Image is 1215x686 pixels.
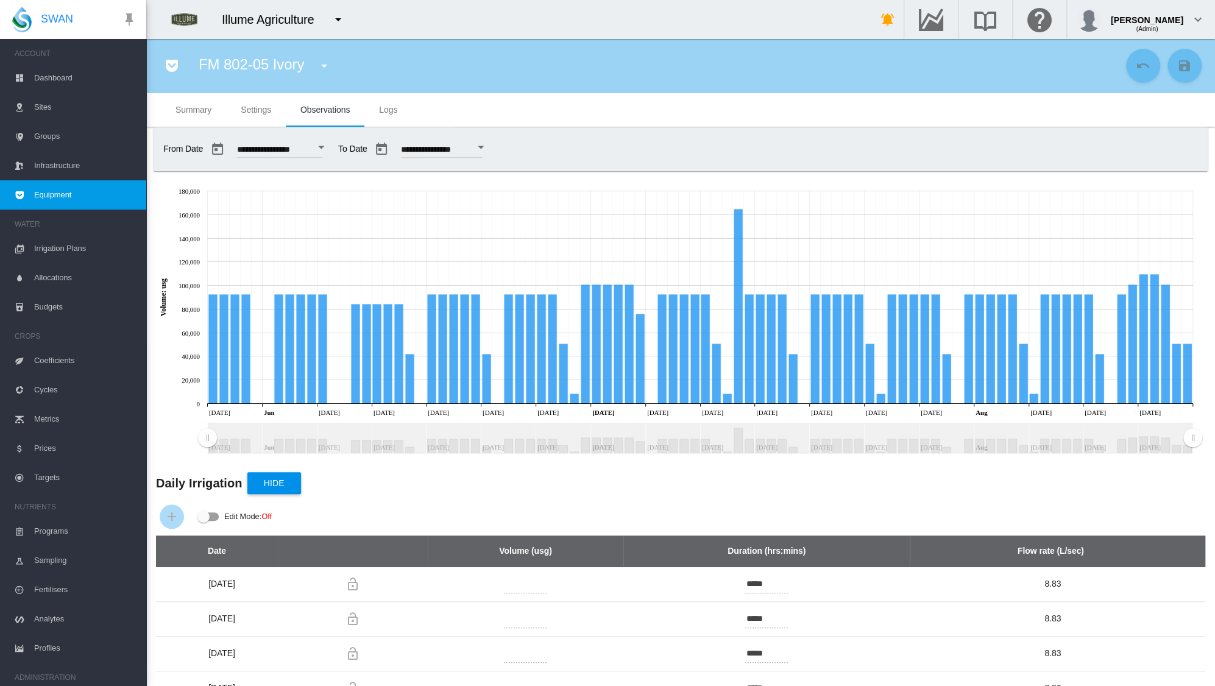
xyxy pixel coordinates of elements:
g: Jul 01, 2025 100,797.8 [592,285,601,404]
g: Aug 15, 2025 92,397.42 [1085,295,1093,404]
tspan: [DATE] [592,409,614,416]
g: May 29, 2025 92,397.65 [231,295,239,404]
g: Aug 08, 2025 92,397.42 [1008,295,1017,404]
g: Jun 12, 2025 83,997.77 [384,305,392,404]
span: Budgets [34,292,136,322]
span: Logs [379,105,397,115]
g: Jun 02, 2025 92,397.65 [275,295,283,404]
tspan: Volume: usg [159,278,168,316]
tspan: [DATE] [374,409,395,416]
g: Jun 28, 2025 50,397.71 [559,344,568,404]
span: Programs [34,517,136,546]
button: Open calendar [310,136,332,158]
g: Jun 25, 2025 92,397.65 [526,295,535,404]
g: Aug 14, 2025 92,397.42 [1074,295,1082,404]
g: Jun 13, 2025 83,997.77 [395,305,403,404]
g: Jul 30, 2025 92,397.42 [910,295,918,404]
span: Allocations [34,263,136,292]
img: SWAN-Landscape-Logo-Colour-drop.png [12,7,32,32]
g: Jun 10, 2025 83,997.77 [363,305,371,404]
button: icon-pocket [160,54,184,78]
g: Aug 13, 2025 92,397.42 [1063,295,1071,404]
g: Jun 29, 2025 8,390.64 [570,394,579,404]
g: Jul 13, 2025 8,390.64 [723,394,732,404]
g: May 30, 2025 92,397.65 [242,295,250,404]
g: Jun 24, 2025 92,397.65 [515,295,524,404]
md-icon: icon-content-save [1177,58,1192,73]
md-icon: Click here for help [1025,12,1054,27]
g: Aug 05, 2025 92,397.42 [976,295,984,404]
md-icon: icon-menu-down [330,12,345,27]
g: Jun 09, 2025 83,997.77 [352,305,360,404]
th: Volume (usg) [428,536,623,567]
button: Locking this row will prevent custom changes being overwritten by future data imports [341,572,365,596]
button: Locking this row will prevent custom changes being overwritten by future data imports [341,607,365,631]
md-icon: Search the knowledge base [971,12,1000,27]
tspan: [DATE] [319,409,340,416]
md-switch: Edit Mode: Off [197,507,272,526]
span: Equipment [34,180,136,210]
span: Analytes [34,604,136,634]
g: May 28, 2025 92,397.65 [220,295,228,404]
g: Jul 08, 2025 92,397.65 [669,295,678,404]
g: Aug 02, 2025 42,006.89 [943,355,951,404]
button: icon-bell-ring [876,7,900,32]
md-icon: Locking this row will prevent custom changes being overwritten by future data imports [345,612,360,626]
md-icon: icon-pocket [165,58,179,73]
g: Jun 11, 2025 83,997.77 [373,305,381,404]
button: Hide [247,472,301,494]
tspan: [DATE] [811,409,832,416]
g: Aug 11, 2025 92,397.42 [1041,295,1049,404]
md-icon: icon-pin [122,12,136,27]
span: Infrastructure [34,151,136,180]
md-icon: icon-bell-ring [880,12,895,27]
g: Jul 21, 2025 92,397.65 [811,295,820,404]
span: Groups [34,122,136,151]
g: Aug 18, 2025 92,397.42 [1118,295,1126,404]
tspan: 120,000 [179,258,200,266]
button: Locking this row will prevent custom changes being overwritten by future data imports [341,642,365,666]
tspan: [DATE] [1030,409,1052,416]
span: From Date [163,137,328,161]
tspan: [DATE] [702,409,723,416]
g: Aug 19, 2025 100,788.07 [1128,285,1137,404]
span: Sites [34,93,136,122]
span: Coefficients [34,346,136,375]
div: [PERSON_NAME] [1111,9,1183,21]
span: Sampling [34,546,136,575]
span: Off [261,512,272,521]
span: FM 802-05 Ivory [199,56,304,72]
md-icon: Go to the Data Hub [916,12,946,27]
g: Aug 20, 2025 109,197.38 [1139,275,1148,404]
g: Jul 09, 2025 92,397.65 [680,295,689,404]
g: May 27, 2025 92,397.65 [209,295,218,404]
button: Add Water Flow Record [160,504,184,529]
g: Aug 24, 2025 50,397.53 [1183,344,1192,404]
tspan: 140,000 [179,235,200,242]
g: Jun 19, 2025 92,397.65 [461,295,469,404]
g: Jul 25, 2025 92,397.42 [855,295,863,404]
g: Jul 17, 2025 92,397.65 [767,295,776,404]
img: 8HeJbKGV1lKSAAAAAASUVORK5CYII= [159,4,210,35]
span: WATER [15,214,136,234]
g: Aug 16, 2025 42,006.89 [1096,355,1104,404]
g: Jul 24, 2025 92,397.65 [844,295,852,404]
div: Edit Mode: [224,508,272,525]
md-icon: icon-menu-down [317,58,331,73]
g: Aug 22, 2025 100,806.73 [1161,285,1170,404]
g: Jul 15, 2025 92,397.65 [745,295,754,404]
span: Prices [34,434,136,463]
g: Jul 04, 2025 100,797.8 [625,285,634,404]
g: Jun 18, 2025 92,397.65 [450,295,458,404]
g: Jul 02, 2025 100,797.8 [603,285,612,404]
span: Summary [175,105,211,115]
g: Jun 20, 2025 92,397.65 [472,295,480,404]
g: Jul 28, 2025 92,397.42 [888,295,896,404]
g: Aug 09, 2025 50,397.53 [1019,344,1028,404]
g: Jul 11, 2025 92,397.65 [701,295,710,404]
button: Cancel Changes [1126,49,1160,83]
button: icon-menu-down [312,54,336,78]
g: Jun 30, 2025 100,797.8 [581,285,590,404]
g: Zoom chart using cursor arrows [1182,423,1203,454]
g: Jul 23, 2025 92,397.65 [833,295,841,404]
